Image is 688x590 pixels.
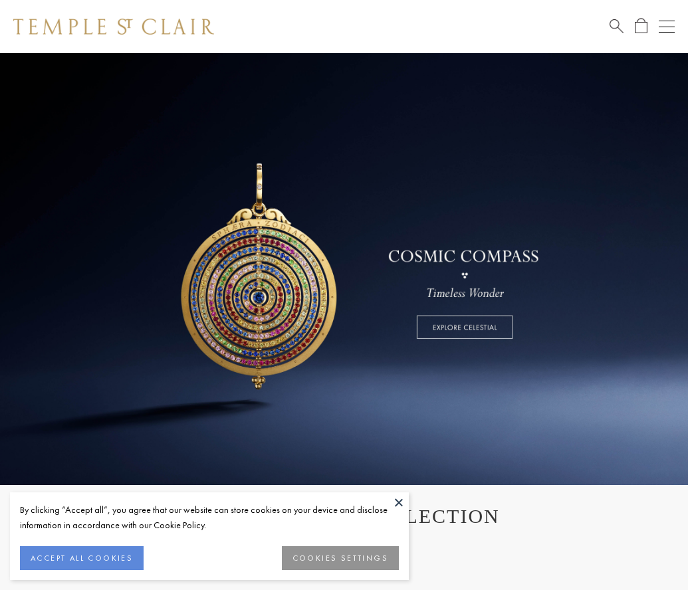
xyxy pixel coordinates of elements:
[13,19,214,35] img: Temple St. Clair
[282,546,399,570] button: COOKIES SETTINGS
[20,502,399,533] div: By clicking “Accept all”, you agree that our website can store cookies on your device and disclos...
[659,19,675,35] button: Open navigation
[610,18,624,35] a: Search
[635,18,647,35] a: Open Shopping Bag
[20,546,144,570] button: ACCEPT ALL COOKIES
